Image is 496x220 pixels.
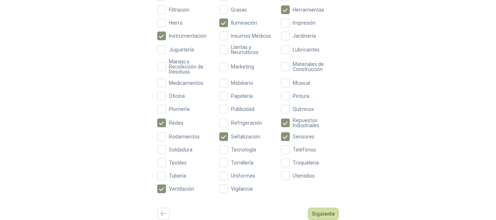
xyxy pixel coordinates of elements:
[166,47,197,52] span: Juguetería
[166,134,203,139] span: Rodamientos
[166,147,195,152] span: Soldadura
[166,186,197,191] span: Ventilación
[228,173,258,178] span: Uniformes
[166,160,190,165] span: Textiles
[290,94,312,99] span: Pintura
[308,208,339,220] button: Siguiente
[166,107,192,112] span: Plomería
[166,173,189,178] span: Tubería
[166,20,186,25] span: Hierro
[290,80,313,86] span: Musical
[228,94,256,99] span: Papelería
[290,118,339,128] span: Repuestos Industriales
[228,64,257,69] span: Marketing
[290,33,319,38] span: Jardinería
[290,107,317,112] span: Químicos
[166,94,188,99] span: Oficina
[228,107,257,112] span: Publicidad
[290,160,322,165] span: Troqueleria
[290,147,319,152] span: Teléfonos
[228,120,265,125] span: Refrigeración
[290,134,317,139] span: Sensores
[228,20,260,25] span: Iluminación
[290,20,318,25] span: Impresión
[166,33,210,38] span: Instrumentación
[228,134,263,139] span: Señalización
[228,7,250,12] span: Grasas
[166,7,192,12] span: Filtración
[228,160,256,165] span: Tornillería
[228,33,274,38] span: Insumos Médicos
[228,80,256,86] span: Mobiliario
[290,47,322,52] span: Lubricantes
[290,62,339,72] span: Materiales de Construcción
[290,173,318,178] span: Utensilios
[228,45,277,55] span: Llantas y Neumáticos
[228,147,259,152] span: Tecnología
[228,186,256,191] span: Vigilancia
[166,59,215,74] span: Manejo y Recolección de Residuos
[166,120,186,125] span: Redes
[166,80,206,86] span: Medicamentos
[290,7,327,12] span: Herramientas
